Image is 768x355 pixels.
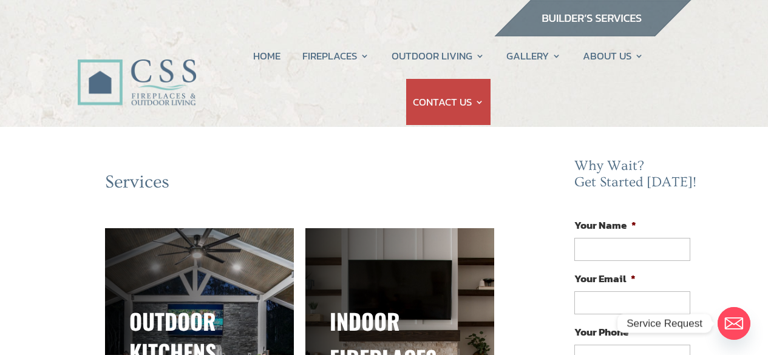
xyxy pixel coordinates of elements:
[574,325,638,339] label: Your Phone
[330,306,470,342] h3: indoor
[506,33,561,79] a: GALLERY
[574,218,636,232] label: Your Name
[718,307,750,340] a: Email
[574,158,699,197] h2: Why Wait? Get Started [DATE]!
[105,171,495,199] h2: Services
[253,33,280,79] a: HOME
[413,79,484,125] a: CONTACT US
[494,25,692,41] a: builder services construction supply
[574,272,636,285] label: Your Email
[583,33,644,79] a: ABOUT US
[392,33,484,79] a: OUTDOOR LIVING
[77,27,197,112] img: CSS Fireplaces & Outdoor Living (Formerly Construction Solutions & Supply)- Jacksonville Ormond B...
[302,33,369,79] a: FIREPLACES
